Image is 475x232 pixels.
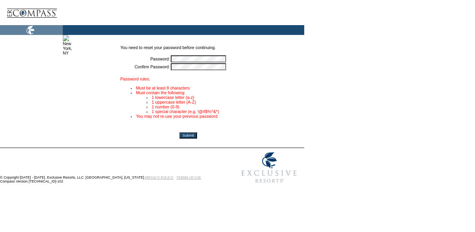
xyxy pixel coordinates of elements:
[6,2,57,25] img: logoCompass.gif
[145,175,174,179] a: PRIVACY POLICY
[63,35,72,55] img: New York, NY
[120,77,150,81] font: Password rules:
[120,63,170,70] td: Confirm Password:
[136,86,190,90] font: Must be at least 8 characters
[152,95,194,100] font: 1 lowercase letter (a-z)
[152,104,179,109] font: 1 number (0-9)
[179,132,197,139] input: Submit
[177,175,201,179] a: TERMS OF USE
[120,45,256,55] td: You need to reset your password before continuing.
[136,114,217,119] font: You may not re-use your previous password
[136,90,185,95] font: Must contain the following:
[152,100,196,104] font: 1 uppercase letter (A-Z)
[234,148,304,187] img: Exclusive Resorts
[152,109,219,114] font: 1 special character (e.g. !@#$%^&*)
[120,55,170,62] td: Password:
